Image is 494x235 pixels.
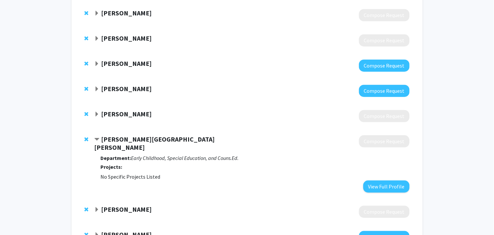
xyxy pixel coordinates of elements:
[85,207,89,212] span: Remove Keith Wilson from bookmarks
[359,34,410,47] button: Compose Request to Stephanie Ratliff
[85,10,89,16] span: Remove Rachel Farr from bookmarks
[359,60,410,72] button: Compose Request to Leslie Woltenberg
[94,87,99,92] span: Expand Katherine Frye Bookmark
[94,135,215,151] strong: [PERSON_NAME][GEOGRAPHIC_DATA][PERSON_NAME]
[94,207,99,213] span: Expand Keith Wilson Bookmark
[101,206,152,214] strong: [PERSON_NAME]
[5,206,28,230] iframe: Chat
[359,110,410,122] button: Compose Request to Debra Harley
[101,85,152,93] strong: [PERSON_NAME]
[101,34,152,42] strong: [PERSON_NAME]
[94,137,99,142] span: Contract Andrea Hampton Hall Bookmark
[94,36,99,41] span: Expand Stephanie Ratliff Bookmark
[101,59,152,68] strong: [PERSON_NAME]
[363,181,410,193] button: View Full Profile
[100,164,122,170] strong: Projects:
[359,206,410,218] button: Compose Request to Keith Wilson
[101,110,152,118] strong: [PERSON_NAME]
[85,36,89,41] span: Remove Stephanie Ratliff from bookmarks
[131,155,239,161] i: Early Childhood, Special Education, and Couns.Ed.
[359,9,410,21] button: Compose Request to Rachel Farr
[85,61,89,66] span: Remove Leslie Woltenberg from bookmarks
[85,137,89,142] span: Remove Andrea Hampton Hall from bookmarks
[100,155,131,161] strong: Department:
[85,86,89,91] span: Remove Katherine Frye from bookmarks
[100,173,160,180] span: No Specific Projects Listed
[101,9,152,17] strong: [PERSON_NAME]
[359,85,410,97] button: Compose Request to Katherine Frye
[94,61,99,67] span: Expand Leslie Woltenberg Bookmark
[85,111,89,117] span: Remove Debra Harley from bookmarks
[359,135,410,147] button: Compose Request to Andrea Hampton Hall
[94,11,99,16] span: Expand Rachel Farr Bookmark
[94,112,99,117] span: Expand Debra Harley Bookmark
